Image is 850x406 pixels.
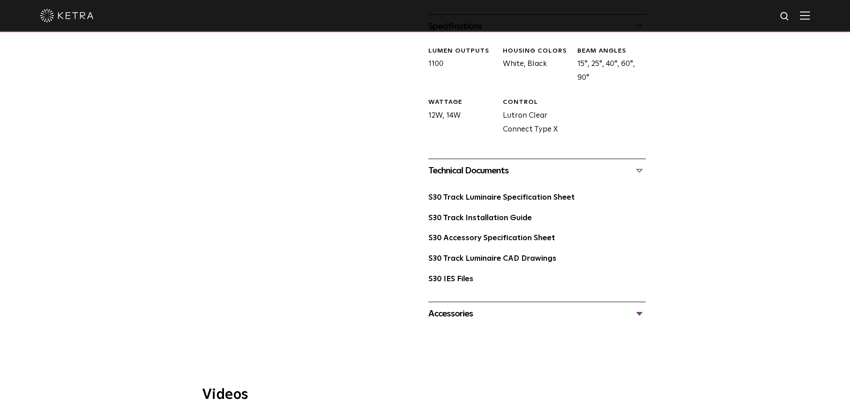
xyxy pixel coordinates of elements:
div: CONTROL [503,98,571,107]
a: S30 IES Files [428,275,473,283]
div: White, Black [496,47,571,85]
div: 12W, 14W [422,98,496,136]
div: HOUSING COLORS [503,47,571,56]
div: Accessories [428,307,646,321]
h3: Videos [202,388,648,402]
div: Lutron Clear Connect Type X [496,98,571,136]
div: BEAM ANGLES [577,47,645,56]
div: Technical Documents [428,164,646,178]
img: search icon [780,11,791,22]
img: Hamburger%20Nav.svg [800,11,810,20]
a: S30 Track Luminaire Specification Sheet [428,194,575,201]
div: 1100 [422,47,496,85]
img: ketra-logo-2019-white [40,9,94,22]
div: 15°, 25°, 40°, 60°, 90° [571,47,645,85]
div: WATTAGE [428,98,496,107]
a: S30 Track Installation Guide [428,214,532,222]
a: S30 Track Luminaire CAD Drawings [428,255,556,262]
a: S30 Accessory Specification Sheet [428,234,555,242]
div: LUMEN OUTPUTS [428,47,496,56]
